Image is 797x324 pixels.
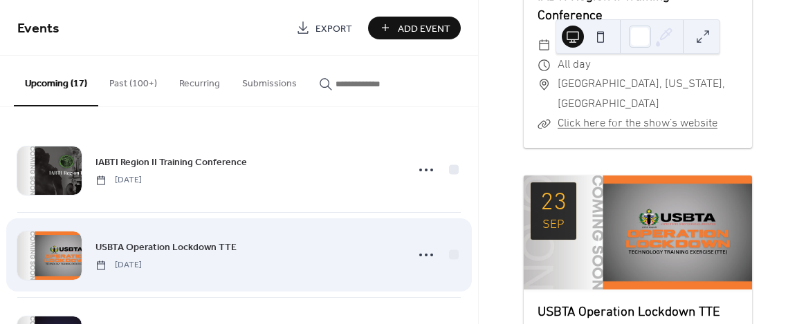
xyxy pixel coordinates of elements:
[14,56,98,106] button: Upcoming (17)
[558,75,738,114] span: [GEOGRAPHIC_DATA], [US_STATE], [GEOGRAPHIC_DATA]
[95,174,142,187] span: [DATE]
[542,219,565,231] div: Sep
[558,55,591,75] span: All day
[98,56,168,105] button: Past (100+)
[17,15,59,42] span: Events
[368,17,461,39] button: Add Event
[168,56,231,105] button: Recurring
[95,154,247,170] a: IABTI Region II Training Conference
[315,21,352,36] span: Export
[538,75,551,95] div: ​
[95,155,247,170] span: IABTI Region II Training Conference
[540,191,567,216] div: 23
[398,21,450,36] span: Add Event
[558,117,717,131] a: Click here for the show's website
[286,17,363,39] a: Export
[95,240,237,255] span: USBTA Operation Lockdown TTE
[538,35,551,55] div: ​
[538,114,551,134] div: ​
[524,303,752,323] div: USBTA Operation Lockdown TTE
[95,259,142,271] span: [DATE]
[95,239,237,255] a: USBTA Operation Lockdown TTE
[538,55,551,75] div: ​
[231,56,308,105] button: Submissions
